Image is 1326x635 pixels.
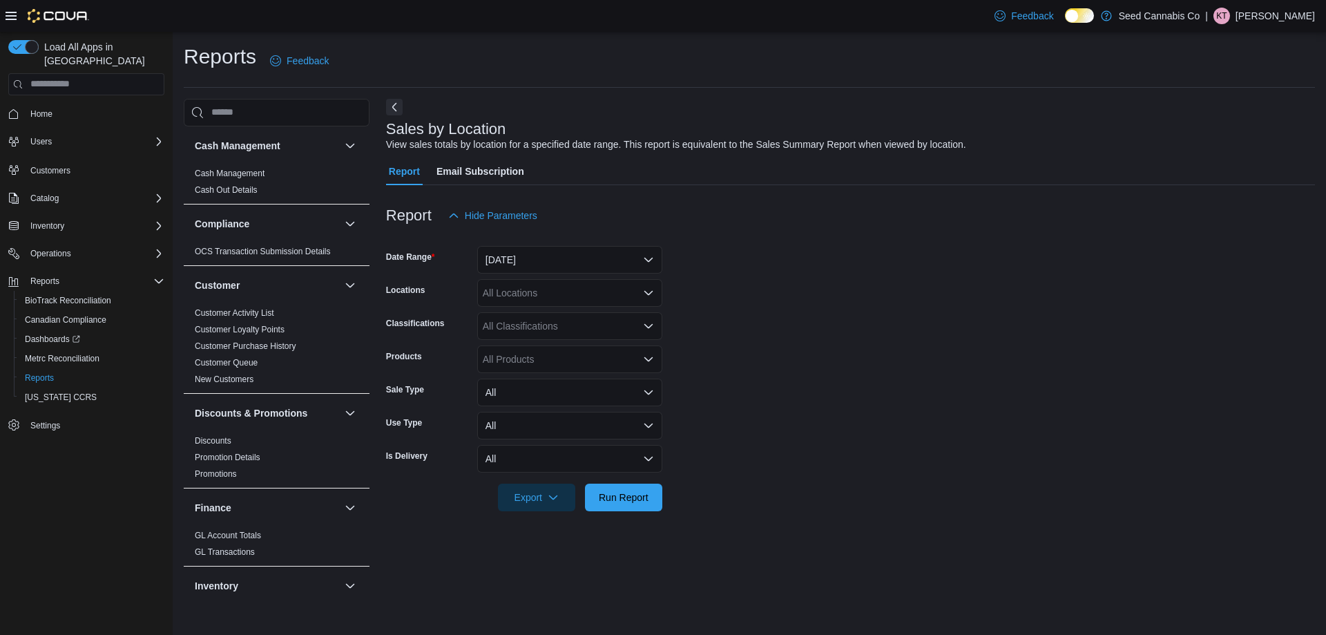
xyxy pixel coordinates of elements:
[195,278,240,292] h3: Customer
[386,99,403,115] button: Next
[25,190,64,207] button: Catalog
[30,108,52,120] span: Home
[585,484,662,511] button: Run Report
[3,415,170,435] button: Settings
[386,318,445,329] label: Classifications
[195,185,258,195] a: Cash Out Details
[19,350,105,367] a: Metrc Reconciliation
[195,184,258,196] span: Cash Out Details
[25,417,164,434] span: Settings
[19,312,112,328] a: Canadian Compliance
[14,368,170,388] button: Reports
[25,273,65,290] button: Reports
[195,168,265,179] span: Cash Management
[25,334,80,345] span: Dashboards
[25,218,70,234] button: Inventory
[195,325,285,334] a: Customer Loyalty Points
[195,139,280,153] h3: Cash Management
[14,330,170,349] a: Dashboards
[1236,8,1315,24] p: [PERSON_NAME]
[184,305,369,393] div: Customer
[25,273,164,290] span: Reports
[643,287,654,298] button: Open list of options
[195,246,331,257] span: OCS Transaction Submission Details
[3,132,170,151] button: Users
[1119,8,1200,24] p: Seed Cannabis Co
[643,354,654,365] button: Open list of options
[19,331,86,348] a: Dashboards
[25,162,76,179] a: Customers
[195,341,296,351] a: Customer Purchase History
[195,357,258,368] span: Customer Queue
[8,98,164,471] nav: Complex example
[19,389,164,406] span: Washington CCRS
[386,351,422,362] label: Products
[195,579,238,593] h3: Inventory
[1065,8,1094,23] input: Dark Mode
[386,121,506,138] h3: Sales by Location
[3,189,170,208] button: Catalog
[477,412,662,439] button: All
[195,468,237,480] span: Promotions
[25,105,164,122] span: Home
[195,169,265,178] a: Cash Management
[195,374,253,385] span: New Customers
[195,278,339,292] button: Customer
[30,193,59,204] span: Catalog
[342,277,358,294] button: Customer
[195,501,231,515] h3: Finance
[25,133,164,150] span: Users
[39,40,164,68] span: Load All Apps in [GEOGRAPHIC_DATA]
[184,527,369,566] div: Finance
[30,136,52,147] span: Users
[25,372,54,383] span: Reports
[643,321,654,332] button: Open list of options
[386,285,425,296] label: Locations
[195,453,260,462] a: Promotion Details
[19,389,102,406] a: [US_STATE] CCRS
[342,405,358,421] button: Discounts & Promotions
[1216,8,1227,24] span: KT
[25,392,97,403] span: [US_STATE] CCRS
[195,501,339,515] button: Finance
[25,106,58,122] a: Home
[1011,9,1053,23] span: Feedback
[19,292,117,309] a: BioTrack Reconciliation
[25,245,77,262] button: Operations
[30,420,60,431] span: Settings
[477,246,662,274] button: [DATE]
[195,547,255,558] span: GL Transactions
[386,451,427,462] label: Is Delivery
[195,435,231,446] span: Discounts
[25,295,111,306] span: BioTrack Reconciliation
[1213,8,1230,24] div: Kalyn Thompson
[25,417,66,434] a: Settings
[3,104,170,124] button: Home
[184,433,369,488] div: Discounts & Promotions
[195,307,274,319] span: Customer Activity List
[25,314,106,325] span: Canadian Compliance
[477,445,662,473] button: All
[389,158,420,185] span: Report
[989,2,1059,30] a: Feedback
[342,500,358,516] button: Finance
[1205,8,1208,24] p: |
[25,133,57,150] button: Users
[195,579,339,593] button: Inventory
[184,165,369,204] div: Cash Management
[30,248,71,259] span: Operations
[30,220,64,231] span: Inventory
[195,436,231,446] a: Discounts
[195,530,261,541] span: GL Account Totals
[443,202,543,229] button: Hide Parameters
[195,406,339,420] button: Discounts & Promotions
[195,531,261,540] a: GL Account Totals
[195,341,296,352] span: Customer Purchase History
[3,244,170,263] button: Operations
[25,245,164,262] span: Operations
[14,310,170,330] button: Canadian Compliance
[19,370,59,386] a: Reports
[195,247,331,256] a: OCS Transaction Submission Details
[465,209,537,222] span: Hide Parameters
